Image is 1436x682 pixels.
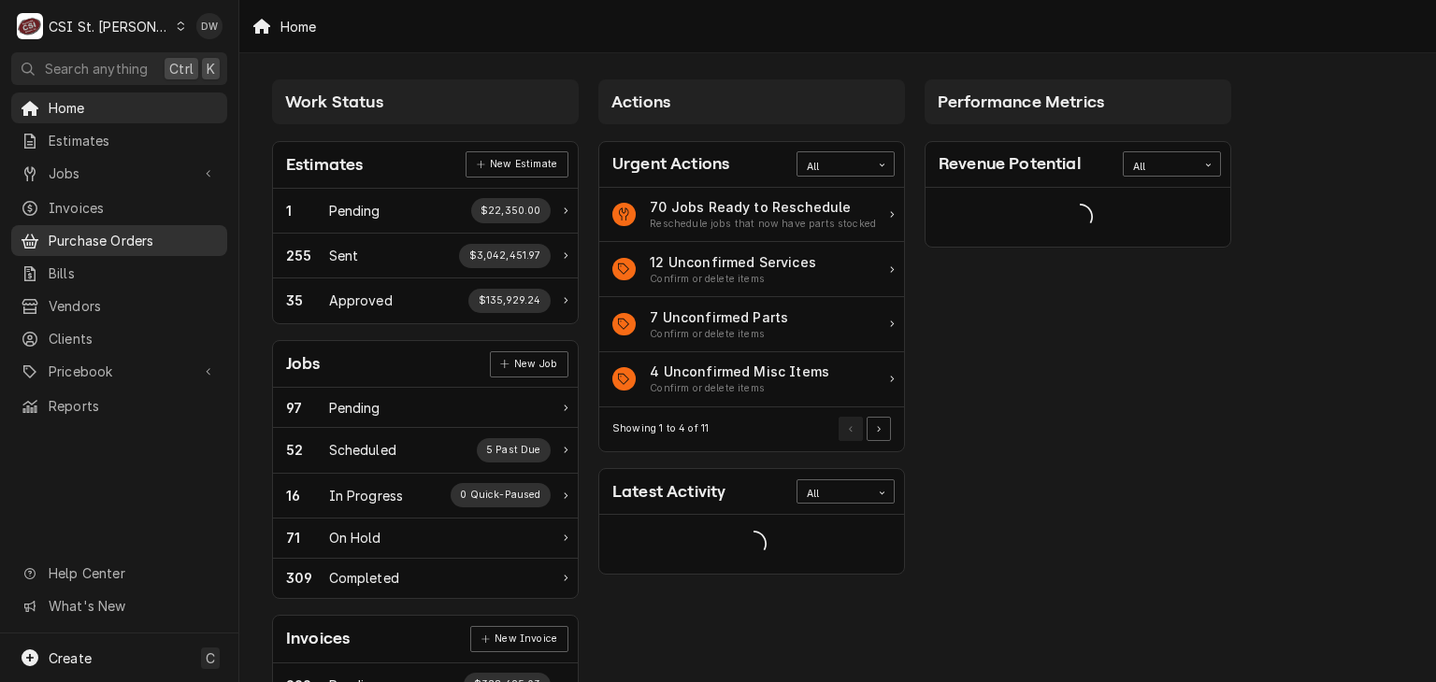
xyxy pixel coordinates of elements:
[1133,160,1187,175] div: All
[286,568,329,588] div: Work Status Count
[836,417,892,441] div: Pagination Controls
[273,189,578,323] div: Card Data
[926,188,1230,247] div: Card Data
[598,141,905,452] div: Card: Urgent Actions
[598,468,905,575] div: Card: Latest Activity
[17,13,43,39] div: CSI St. Louis's Avatar
[45,59,148,78] span: Search anything
[273,616,578,662] div: Card Header
[329,291,393,310] div: Work Status Title
[599,142,904,188] div: Card Header
[599,188,904,243] a: Action Item
[11,258,227,289] a: Bills
[650,197,876,217] div: Action Item Title
[599,352,904,407] a: Action Item
[598,79,905,124] div: Card Column Header
[11,225,227,256] a: Purchase Orders
[470,626,567,652] div: Card Link Button
[329,398,381,418] div: Work Status Title
[49,131,218,150] span: Estimates
[206,648,215,668] span: C
[11,158,227,189] a: Go to Jobs
[477,438,552,462] div: Work Status Supplemental Data
[599,469,904,515] div: Card Header
[599,242,904,297] a: Action Item
[273,388,578,598] div: Card Data
[273,388,578,428] a: Work Status
[17,13,43,39] div: C
[273,519,578,559] a: Work Status
[273,428,578,473] a: Work Status
[938,92,1104,111] span: Performance Metrics
[11,92,227,123] a: Home
[599,188,904,407] div: Card Data
[11,391,227,421] a: Reports
[196,13,223,39] div: Dyane Weber's Avatar
[286,486,329,505] div: Work Status Count
[490,351,568,377] div: Card Link Button
[273,278,578,322] a: Work Status
[286,398,329,418] div: Work Status Count
[272,141,579,324] div: Card: Estimates
[272,79,579,124] div: Card Column Header
[273,559,578,598] a: Work Status
[207,59,215,78] span: K
[49,263,218,283] span: Bills
[925,79,1231,124] div: Card Column Header
[650,327,788,342] div: Action Item Suggestion
[273,341,578,388] div: Card Header
[273,474,578,519] div: Work Status
[49,98,218,118] span: Home
[11,291,227,321] a: Vendors
[650,252,816,272] div: Action Item Title
[49,198,218,218] span: Invoices
[329,440,396,460] div: Work Status Title
[490,351,568,377] a: New Job
[459,244,551,268] div: Work Status Supplemental Data
[49,17,170,36] div: CSI St. [PERSON_NAME]
[650,272,816,287] div: Action Item Suggestion
[807,160,861,175] div: All
[867,417,891,441] button: Go to Next Page
[49,329,218,348] span: Clients
[466,151,567,178] a: New Estimate
[797,151,895,176] div: Card Data Filter Control
[599,297,904,352] div: Action Item
[329,486,404,505] div: Work Status Title
[466,151,567,178] div: Card Link Button
[11,52,227,85] button: Search anythingCtrlK
[1067,197,1093,236] span: Loading...
[49,563,216,583] span: Help Center
[286,291,329,310] div: Work Status Count
[49,296,218,316] span: Vendors
[650,362,829,381] div: Action Item Title
[273,234,578,278] a: Work Status
[1123,151,1221,176] div: Card Data Filter Control
[650,381,829,396] div: Action Item Suggestion
[797,479,895,504] div: Card Data Filter Control
[11,590,227,621] a: Go to What's New
[839,417,863,441] button: Go to Previous Page
[650,307,788,327] div: Action Item Title
[286,351,321,377] div: Card Title
[11,125,227,156] a: Estimates
[11,323,227,354] a: Clients
[286,626,350,651] div: Card Title
[740,525,767,564] span: Loading...
[285,92,383,111] span: Work Status
[286,440,329,460] div: Work Status Count
[49,163,190,183] span: Jobs
[329,246,359,265] div: Work Status Title
[286,246,329,265] div: Work Status Count
[273,189,578,234] a: Work Status
[11,356,227,387] a: Go to Pricebook
[329,528,381,547] div: Work Status Title
[273,142,578,189] div: Card Header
